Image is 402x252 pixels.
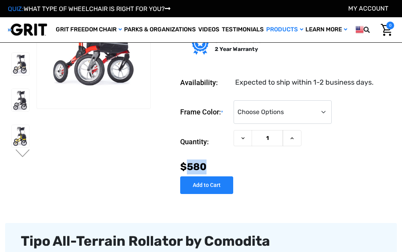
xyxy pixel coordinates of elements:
[180,100,230,124] label: Frame Color:
[215,46,258,53] strong: 2 Year Warranty
[8,5,170,13] a: QUIZ:WHAT TYPE OF WHEELCHAIR IS RIGHT FOR YOU?
[386,22,394,29] span: 0
[197,17,221,42] a: Videos
[8,23,47,36] img: GRIT All-Terrain Wheelchair and Mobility Equipment
[180,77,230,88] dt: Availability:
[192,35,208,55] img: Grit freedom
[15,149,31,159] button: Go to slide 2 of 2
[8,5,24,13] span: QUIZ:
[180,161,206,172] span: $580
[356,25,364,34] img: us.png
[265,17,304,42] a: Products
[12,89,29,111] img: Tipo All-Terrain Rollator by Comodita
[55,17,123,42] a: GRIT Freedom Chair
[304,17,348,42] a: Learn More
[180,176,233,194] input: Add to Cart
[348,5,388,12] a: Account
[381,24,392,36] img: Cart
[12,53,29,75] img: Tipo All-Terrain Rollator by Comodita
[21,231,381,252] div: Tipo All-Terrain Rollator by Comodita
[375,22,379,38] input: Search
[235,77,374,88] dd: Expected to ship within 1-2 business days.
[123,17,197,42] a: Parks & Organizations
[221,17,265,42] a: Testimonials
[379,22,394,38] a: Cart with 0 items
[180,130,230,154] label: Quantity:
[12,125,29,147] img: Tipo All-Terrain Rollator by Comodita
